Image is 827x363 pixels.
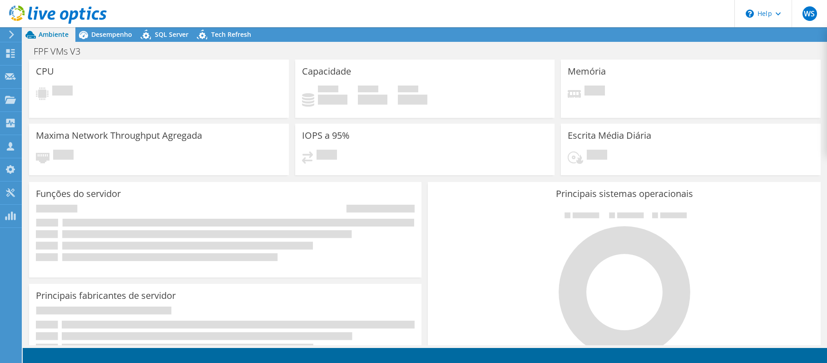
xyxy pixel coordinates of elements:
[36,131,202,141] h3: Maxima Network Throughput Agregada
[746,10,754,18] svg: \n
[398,95,427,105] h4: 0 GiB
[36,291,176,301] h3: Principais fabricantes de servidor
[155,30,188,39] span: SQL Server
[584,86,605,98] span: Pendente
[302,66,351,76] h3: Capacidade
[211,30,251,39] span: Tech Refresh
[587,150,607,162] span: Pendente
[91,30,132,39] span: Desempenho
[435,189,813,199] h3: Principais sistemas operacionais
[39,30,69,39] span: Ambiente
[358,95,387,105] h4: 0 GiB
[36,189,121,199] h3: Funções do servidor
[53,150,74,162] span: Pendente
[52,86,73,98] span: Pendente
[568,131,651,141] h3: Escrita Média Diária
[318,86,338,95] span: Usado
[358,86,378,95] span: Disponível
[568,66,606,76] h3: Memória
[398,86,418,95] span: Total
[802,6,817,21] span: WS
[30,46,94,56] h1: FPF VMs V3
[36,66,54,76] h3: CPU
[318,95,347,105] h4: 0 GiB
[317,150,337,162] span: Pendente
[302,131,350,141] h3: IOPS a 95%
